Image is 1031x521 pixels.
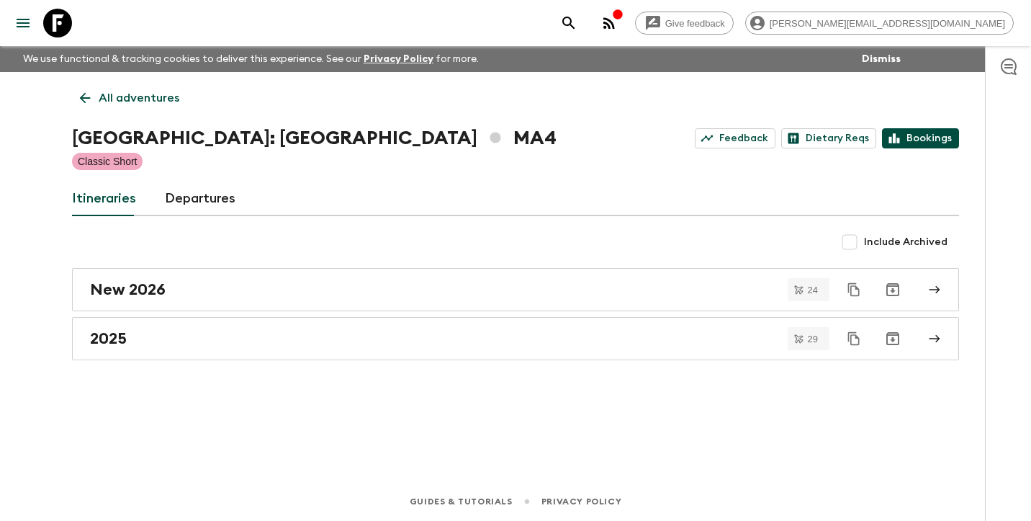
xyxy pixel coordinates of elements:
h2: New 2026 [90,280,166,299]
a: Itineraries [72,182,136,216]
a: Dietary Reqs [781,128,876,148]
span: 29 [799,334,827,344]
h2: 2025 [90,329,127,348]
a: Bookings [882,128,959,148]
a: Give feedback [635,12,734,35]
h1: [GEOGRAPHIC_DATA]: [GEOGRAPHIC_DATA] MA4 [72,124,557,153]
div: [PERSON_NAME][EMAIL_ADDRESS][DOMAIN_NAME] [745,12,1014,35]
a: New 2026 [72,268,959,311]
a: All adventures [72,84,187,112]
span: [PERSON_NAME][EMAIL_ADDRESS][DOMAIN_NAME] [762,18,1013,29]
a: 2025 [72,317,959,360]
button: Duplicate [841,277,867,303]
a: Guides & Tutorials [410,494,513,509]
button: Archive [878,324,907,353]
span: Include Archived [864,235,947,249]
button: menu [9,9,37,37]
button: search adventures [554,9,583,37]
span: 24 [799,285,827,295]
a: Privacy Policy [541,494,621,509]
button: Archive [878,275,907,304]
span: Give feedback [657,18,733,29]
button: Duplicate [841,326,867,352]
p: We use functional & tracking cookies to deliver this experience. See our for more. [17,46,485,72]
p: All adventures [99,89,179,107]
a: Departures [165,182,235,216]
button: Dismiss [858,49,904,69]
p: Classic Short [78,154,137,169]
a: Feedback [695,128,775,148]
a: Privacy Policy [364,54,433,64]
